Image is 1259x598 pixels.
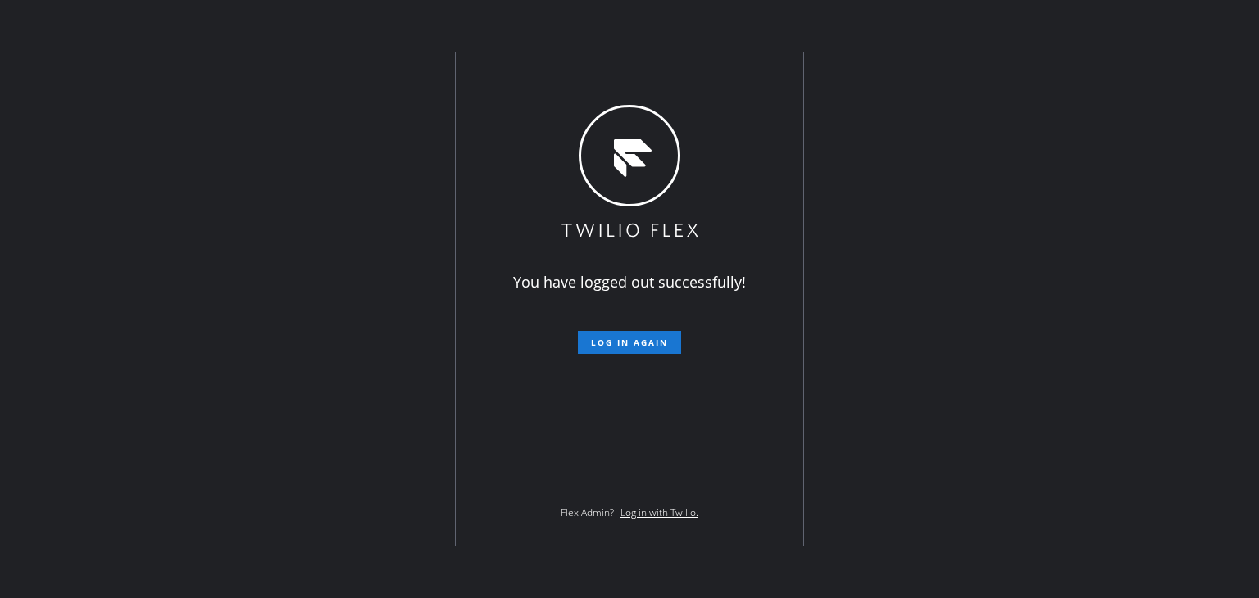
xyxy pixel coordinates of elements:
[591,337,668,348] span: Log in again
[578,331,681,354] button: Log in again
[513,272,746,292] span: You have logged out successfully!
[620,505,698,519] a: Log in with Twilio.
[561,505,614,519] span: Flex Admin?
